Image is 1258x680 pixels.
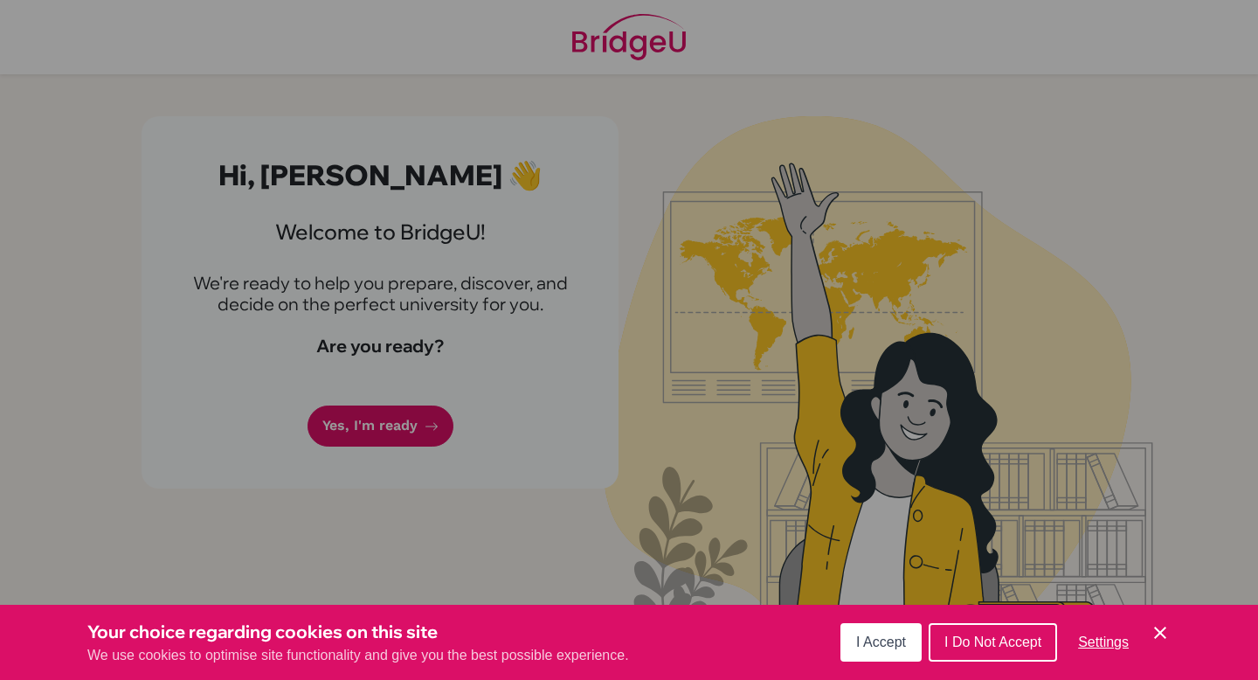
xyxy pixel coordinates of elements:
p: We use cookies to optimise site functionality and give you the best possible experience. [87,645,629,666]
button: I Accept [840,623,922,662]
button: Save and close [1150,622,1171,643]
span: I Accept [856,635,906,649]
span: I Do Not Accept [944,635,1041,649]
button: Settings [1064,625,1143,660]
button: I Do Not Accept [929,623,1057,662]
span: Settings [1078,635,1129,649]
h3: Your choice regarding cookies on this site [87,619,629,645]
